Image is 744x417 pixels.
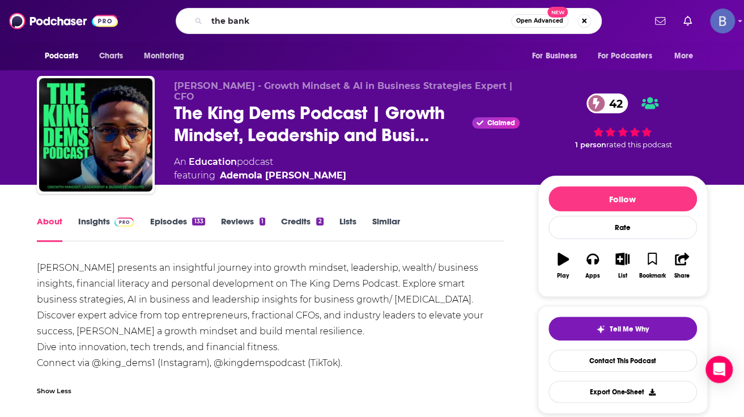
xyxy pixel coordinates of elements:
[639,273,665,279] div: Bookmark
[78,216,134,242] a: InsightsPodchaser Pro
[596,325,605,334] img: tell me why sparkle
[316,218,323,225] div: 2
[174,80,512,102] span: [PERSON_NAME] - Growth Mindset & AI in Business Strategies Expert | CFO
[220,169,346,182] a: Ademola Isimeme Odewade
[610,325,649,334] span: Tell Me Why
[710,8,735,33] button: Show profile menu
[549,245,578,286] button: Play
[37,45,93,67] button: open menu
[372,216,400,242] a: Similar
[189,156,237,167] a: Education
[710,8,735,33] img: User Profile
[705,356,733,383] div: Open Intercom Messenger
[590,45,669,67] button: open menu
[39,78,152,192] img: The King Dems Podcast | Growth Mindset, Leadership and Business Insights
[144,48,184,64] span: Monitoring
[532,48,577,64] span: For Business
[37,260,504,371] div: [PERSON_NAME] presents an insightful journey into growth mindset, leadership, wealth/ business in...
[651,11,670,31] a: Show notifications dropdown
[549,381,697,403] button: Export One-Sheet
[538,80,708,162] div: 42 1 personrated this podcast
[598,48,652,64] span: For Podcasters
[549,216,697,239] div: Rate
[618,273,627,279] div: List
[150,216,205,242] a: Episodes133
[281,216,323,242] a: Credits2
[174,169,346,182] span: featuring
[549,317,697,341] button: tell me why sparkleTell Me Why
[549,186,697,211] button: Follow
[667,245,696,286] button: Share
[260,218,265,225] div: 1
[607,245,637,286] button: List
[598,93,628,113] span: 42
[710,8,735,33] span: Logged in as BTallent
[578,245,607,286] button: Apps
[9,10,118,32] img: Podchaser - Follow, Share and Rate Podcasts
[37,216,62,242] a: About
[487,120,515,126] span: Claimed
[557,273,569,279] div: Play
[679,11,696,31] a: Show notifications dropdown
[511,14,568,28] button: Open AdvancedNew
[549,350,697,372] a: Contact This Podcast
[176,8,602,34] div: Search podcasts, credits, & more...
[136,45,199,67] button: open menu
[516,18,563,24] span: Open Advanced
[99,48,124,64] span: Charts
[547,7,568,18] span: New
[586,93,628,113] a: 42
[221,216,265,242] a: Reviews1
[192,218,205,225] div: 133
[585,273,600,279] div: Apps
[674,273,690,279] div: Share
[207,12,511,30] input: Search podcasts, credits, & more...
[575,141,606,149] span: 1 person
[45,48,78,64] span: Podcasts
[339,216,356,242] a: Lists
[92,45,130,67] a: Charts
[674,48,693,64] span: More
[524,45,591,67] button: open menu
[114,218,134,227] img: Podchaser Pro
[606,141,672,149] span: rated this podcast
[637,245,667,286] button: Bookmark
[666,45,707,67] button: open menu
[174,155,346,182] div: An podcast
